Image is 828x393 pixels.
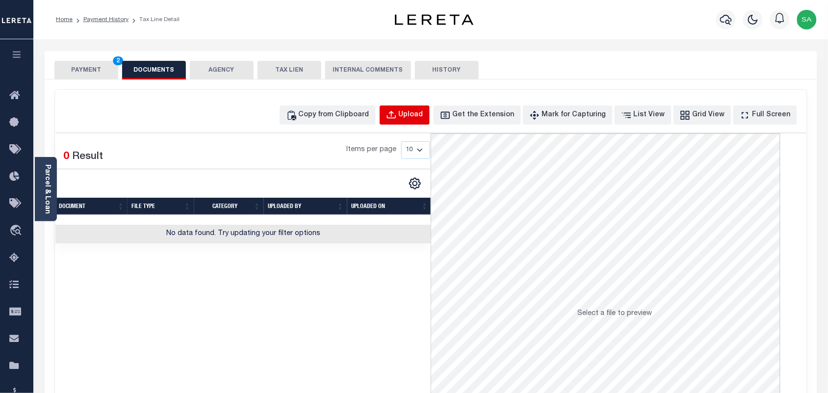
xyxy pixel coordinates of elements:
button: TAX LIEN [258,61,321,79]
td: No data found. Try updating your filter options [55,225,432,244]
span: Select a file to preview [577,310,652,317]
a: Parcel & Loan [44,164,51,214]
button: HISTORY [415,61,479,79]
a: Home [56,17,73,23]
div: Grid View [693,110,725,121]
div: Mark for Capturing [542,110,606,121]
th: CATEGORY: activate to sort column ascending [194,198,264,215]
button: AGENCY [190,61,254,79]
button: Mark for Capturing [523,105,613,125]
div: Copy from Clipboard [299,110,369,121]
a: Payment History [83,17,129,23]
th: UPLOADED BY: activate to sort column ascending [264,198,347,215]
button: PAYMENT [54,61,118,79]
button: INTERNAL COMMENTS [325,61,411,79]
th: UPLOADED ON: activate to sort column ascending [347,198,432,215]
div: Get the Extension [453,110,515,121]
th: FILE TYPE: activate to sort column ascending [128,198,194,215]
button: List View [615,105,672,125]
div: Full Screen [752,110,791,121]
li: Tax Line Detail [129,15,180,24]
button: Grid View [673,105,731,125]
div: Upload [399,110,423,121]
button: DOCUMENTS [122,61,186,79]
span: Items per page [346,145,396,156]
i: travel_explore [9,225,25,237]
div: List View [634,110,665,121]
button: Upload [380,105,430,125]
button: Full Screen [733,105,797,125]
span: 2 [113,56,123,65]
button: Copy from Clipboard [280,105,376,125]
span: 0 [64,152,70,162]
button: Get the Extension [434,105,521,125]
label: Result [73,149,103,165]
img: svg+xml;base64,PHN2ZyB4bWxucz0iaHR0cDovL3d3dy53My5vcmcvMjAwMC9zdmciIHBvaW50ZXItZXZlbnRzPSJub25lIi... [797,10,817,29]
th: Document: activate to sort column ascending [55,198,128,215]
img: logo-dark.svg [395,14,473,25]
